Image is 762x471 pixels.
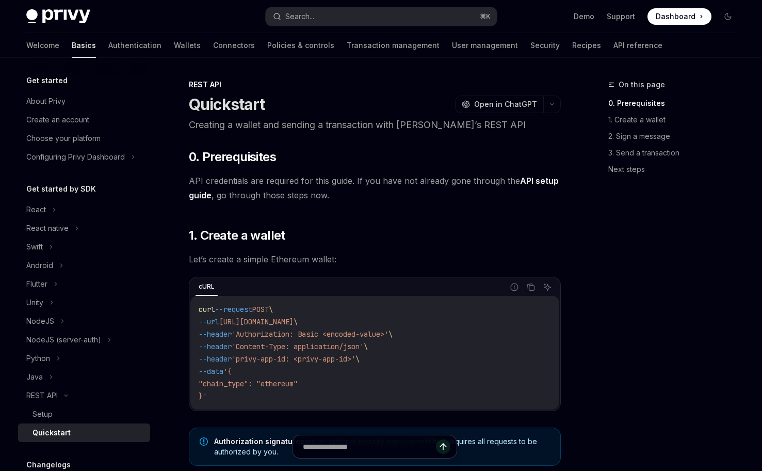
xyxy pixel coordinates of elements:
span: \ [269,305,273,314]
span: Let’s create a simple Ethereum wallet: [189,252,561,266]
span: Open in ChatGPT [474,99,537,109]
span: "chain_type": "ethereum" [199,379,298,388]
a: Dashboard [647,8,711,25]
div: Create an account [26,114,89,126]
div: Android [26,259,53,272]
a: Recipes [572,33,601,58]
span: curl [199,305,215,314]
span: \ [388,329,393,339]
a: Next steps [608,161,744,178]
div: Search... [285,10,314,23]
div: React native [26,222,69,234]
a: Security [530,33,560,58]
span: '{ [223,367,232,376]
span: --data [199,367,223,376]
span: --url [199,317,219,326]
span: \ [355,354,360,364]
a: Support [607,11,635,22]
span: \ [294,317,298,326]
a: 0. Prerequisites [608,95,744,112]
a: Transaction management [347,33,440,58]
a: Policies & controls [267,33,334,58]
span: --request [215,305,252,314]
span: POST [252,305,269,314]
div: Setup [33,408,53,420]
span: --header [199,354,232,364]
a: Setup [18,405,150,423]
button: Copy the contents from the code block [524,280,538,294]
div: cURL [196,280,218,293]
a: 2. Sign a message [608,128,744,145]
span: [URL][DOMAIN_NAME] [219,317,294,326]
a: 1. Create a wallet [608,112,744,128]
div: NodeJS (server-auth) [26,334,101,346]
span: \ [364,342,368,351]
h1: Quickstart [189,95,265,114]
div: About Privy [26,95,66,107]
a: User management [452,33,518,58]
div: Java [26,371,43,383]
div: Configuring Privy Dashboard [26,151,125,163]
h5: Get started by SDK [26,183,96,195]
span: API credentials are required for this guide. If you have not already gone through the , go throug... [189,174,561,202]
div: Flutter [26,278,47,290]
span: 'Content-Type: application/json' [232,342,364,351]
span: 'Authorization: Basic <encoded-value>' [232,329,388,339]
a: 3. Send a transaction [608,145,744,161]
div: Swift [26,241,43,253]
a: Quickstart [18,423,150,442]
span: 0. Prerequisites [189,149,276,165]
button: Search...⌘K [266,7,497,26]
p: Creating a wallet and sending a transaction with [PERSON_NAME]’s REST API [189,118,561,132]
button: Ask AI [541,280,554,294]
div: React [26,203,46,216]
div: REST API [189,80,561,90]
span: ⌘ K [480,12,491,21]
a: Wallets [174,33,201,58]
a: Connectors [213,33,255,58]
button: Report incorrect code [508,280,521,294]
a: Create an account [18,111,150,129]
button: Toggle dark mode [720,8,736,25]
a: Demo [574,11,594,22]
div: Choose your platform [26,132,101,145]
span: 'privy-app-id: <privy-app-id>' [232,354,355,364]
a: Authentication [108,33,161,58]
h5: Get started [26,74,68,87]
button: Send message [436,439,450,454]
a: Basics [72,33,96,58]
a: Choose your platform [18,129,150,148]
div: REST API [26,389,58,402]
span: }' [199,391,207,401]
button: Open in ChatGPT [455,96,543,113]
span: 1. Create a wallet [189,227,285,244]
span: --header [199,329,232,339]
div: Quickstart [33,427,71,439]
a: About Privy [18,92,150,111]
div: Python [26,352,50,365]
a: API reference [613,33,662,58]
span: --header [199,342,232,351]
img: dark logo [26,9,90,24]
div: Unity [26,296,43,309]
span: On this page [619,78,665,91]
h5: Changelogs [26,459,71,471]
div: NodeJS [26,315,54,327]
a: Welcome [26,33,59,58]
span: Dashboard [656,11,695,22]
